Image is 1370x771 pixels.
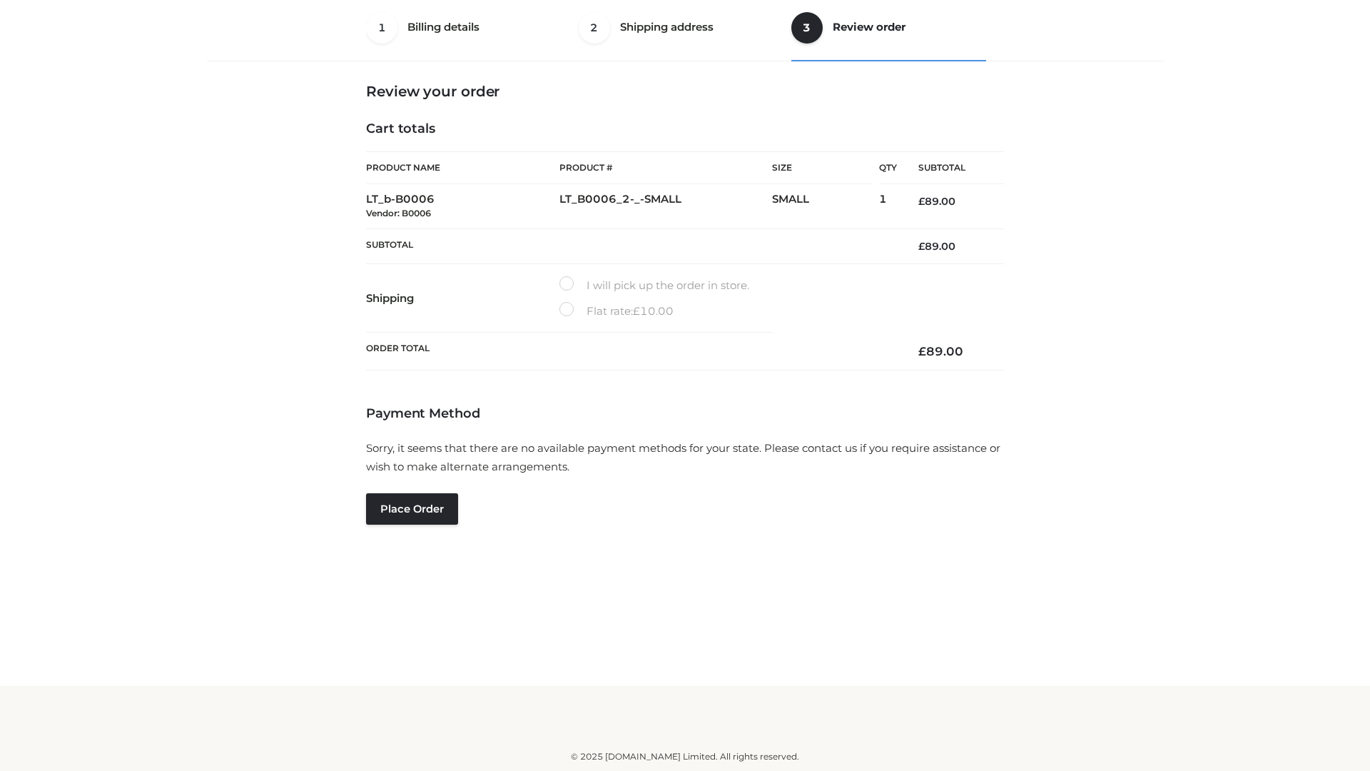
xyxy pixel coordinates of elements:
h4: Payment Method [366,406,1004,422]
th: Shipping [366,264,559,333]
th: Subtotal [897,152,1004,184]
th: Product # [559,151,772,184]
label: I will pick up the order in store. [559,276,749,295]
small: Vendor: B0006 [366,208,431,218]
bdi: 89.00 [918,344,963,358]
th: Subtotal [366,228,897,263]
label: Flat rate: [559,302,674,321]
th: Qty [879,151,897,184]
span: £ [918,195,925,208]
th: Size [772,152,872,184]
td: 1 [879,184,897,229]
bdi: 89.00 [918,195,955,208]
td: SMALL [772,184,879,229]
button: Place order [366,493,458,525]
td: LT_B0006_2-_-SMALL [559,184,772,229]
span: £ [633,304,640,318]
th: Product Name [366,151,559,184]
span: £ [918,240,925,253]
th: Order Total [366,333,897,371]
h4: Cart totals [366,121,1004,137]
div: © 2025 [DOMAIN_NAME] Limited. All rights reserved. [212,750,1158,764]
bdi: 89.00 [918,240,955,253]
td: LT_b-B0006 [366,184,559,229]
bdi: 10.00 [633,304,674,318]
span: Sorry, it seems that there are no available payment methods for your state. Please contact us if ... [366,441,1000,473]
span: £ [918,344,926,358]
h3: Review your order [366,83,1004,100]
